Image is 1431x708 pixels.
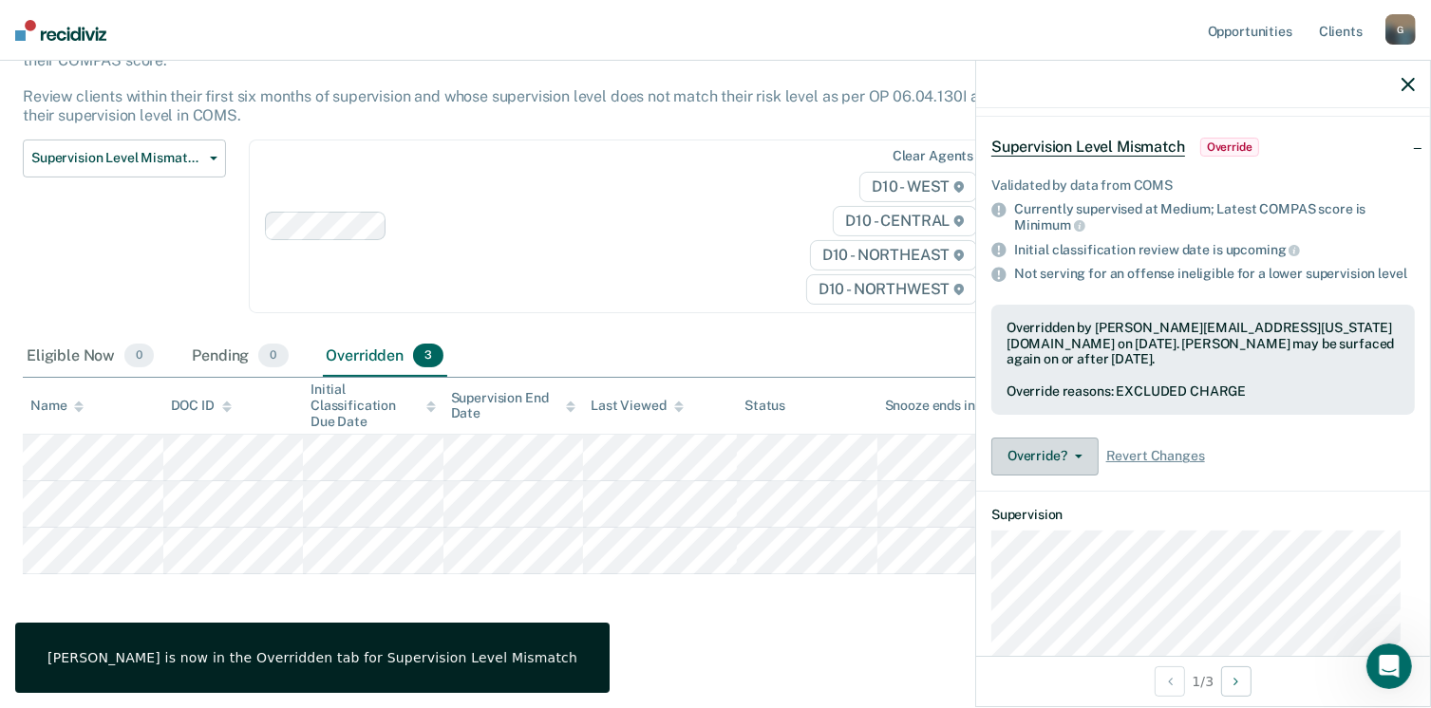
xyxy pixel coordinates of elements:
[1155,666,1185,697] button: Previous Opportunity
[833,206,977,236] span: D10 - CENTRAL
[30,398,84,414] div: Name
[1200,138,1259,157] span: Override
[893,148,973,164] div: Clear agents
[991,438,1099,475] button: Override?
[1007,320,1400,367] div: Overridden by [PERSON_NAME][EMAIL_ADDRESS][US_STATE][DOMAIN_NAME] on [DATE]. [PERSON_NAME] may be...
[810,240,977,270] span: D10 - NORTHEAST
[258,344,288,368] span: 0
[1221,666,1252,697] button: Next Opportunity
[806,274,977,305] span: D10 - NORTHWEST
[413,344,443,368] span: 3
[451,390,576,422] div: Supervision End Date
[1385,14,1416,45] div: G
[976,656,1430,706] div: 1 / 3
[859,172,977,202] span: D10 - WEST
[1378,266,1406,281] span: level
[124,344,154,368] span: 0
[976,117,1430,177] div: Supervision Level MismatchOverride
[1014,266,1415,282] div: Not serving for an offense ineligible for a lower supervision
[1366,643,1412,689] iframe: Intercom live chat
[23,336,158,378] div: Eligible Now
[1014,201,1415,233] div: Currently supervised at Medium; Latest COMPAS score is
[47,649,577,666] div: [PERSON_NAME] is now in the Overridden tab for Supervision Level Mismatch
[1014,241,1415,258] div: Initial classification review date is
[991,507,1415,523] dt: Supervision
[885,398,992,414] div: Snooze ends in
[1226,242,1301,257] span: upcoming
[171,398,232,414] div: DOC ID
[1007,383,1400,400] div: Override reasons: EXCLUDED CHARGE
[323,336,448,378] div: Overridden
[23,15,1079,124] p: This alert helps staff identify clients who are eligible for a downgrade in their supervision lev...
[991,138,1185,157] span: Supervision Level Mismatch
[1106,448,1205,464] span: Revert Changes
[31,150,202,166] span: Supervision Level Mismatch
[1014,217,1085,233] span: Minimum
[744,398,785,414] div: Status
[311,382,436,429] div: Initial Classification Due Date
[15,20,106,41] img: Recidiviz
[591,398,683,414] div: Last Viewed
[991,177,1415,194] div: Validated by data from COMS
[188,336,292,378] div: Pending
